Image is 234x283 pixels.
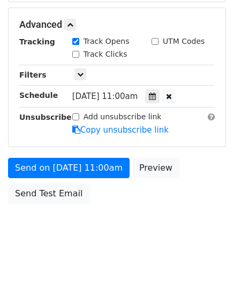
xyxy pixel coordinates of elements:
a: Send Test Email [8,183,89,204]
strong: Unsubscribe [19,113,72,121]
label: Track Clicks [84,49,127,60]
strong: Filters [19,71,47,79]
span: [DATE] 11:00am [72,91,138,101]
strong: Tracking [19,37,55,46]
label: Add unsubscribe link [84,111,162,123]
label: Track Opens [84,36,130,47]
label: UTM Codes [163,36,205,47]
a: Preview [132,158,179,178]
h5: Advanced [19,19,215,30]
strong: Schedule [19,91,58,100]
a: Copy unsubscribe link [72,125,169,135]
a: Send on [DATE] 11:00am [8,158,130,178]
